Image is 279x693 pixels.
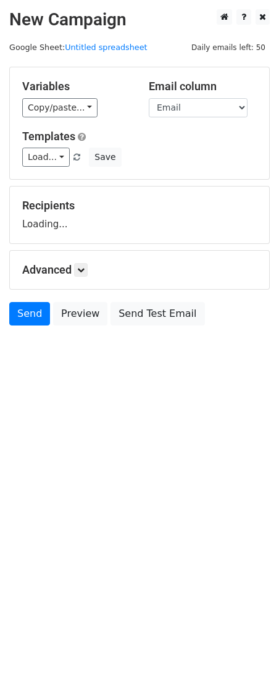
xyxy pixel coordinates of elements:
button: Save [89,148,121,167]
a: Preview [53,302,107,325]
small: Google Sheet: [9,43,148,52]
a: Send [9,302,50,325]
h5: Variables [22,80,130,93]
a: Copy/paste... [22,98,98,117]
h5: Advanced [22,263,257,277]
h2: New Campaign [9,9,270,30]
div: Loading... [22,199,257,231]
a: Load... [22,148,70,167]
a: Untitled spreadsheet [65,43,147,52]
h5: Email column [149,80,257,93]
a: Templates [22,130,75,143]
h5: Recipients [22,199,257,212]
span: Daily emails left: 50 [187,41,270,54]
a: Daily emails left: 50 [187,43,270,52]
a: Send Test Email [110,302,204,325]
